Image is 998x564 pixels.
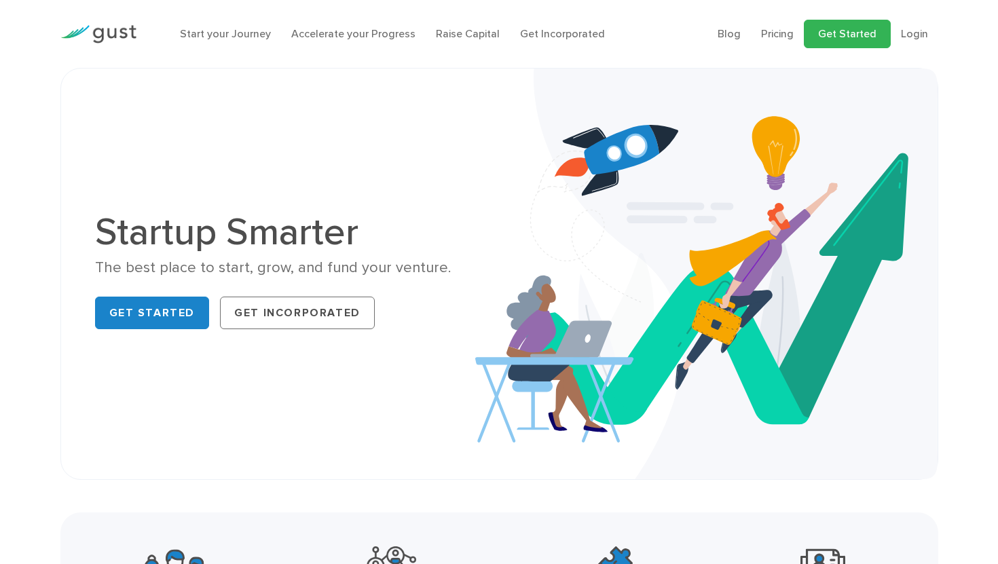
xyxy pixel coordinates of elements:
a: Pricing [761,27,794,40]
a: Get Started [95,297,210,329]
h1: Startup Smarter [95,213,489,251]
a: Login [901,27,928,40]
img: Gust Logo [60,25,136,43]
a: Blog [718,27,741,40]
a: Get Incorporated [220,297,375,329]
a: Get Incorporated [520,27,605,40]
img: Startup Smarter Hero [475,69,938,479]
a: Accelerate your Progress [291,27,415,40]
a: Get Started [804,20,891,48]
a: Start your Journey [180,27,271,40]
div: The best place to start, grow, and fund your venture. [95,258,489,278]
a: Raise Capital [436,27,500,40]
